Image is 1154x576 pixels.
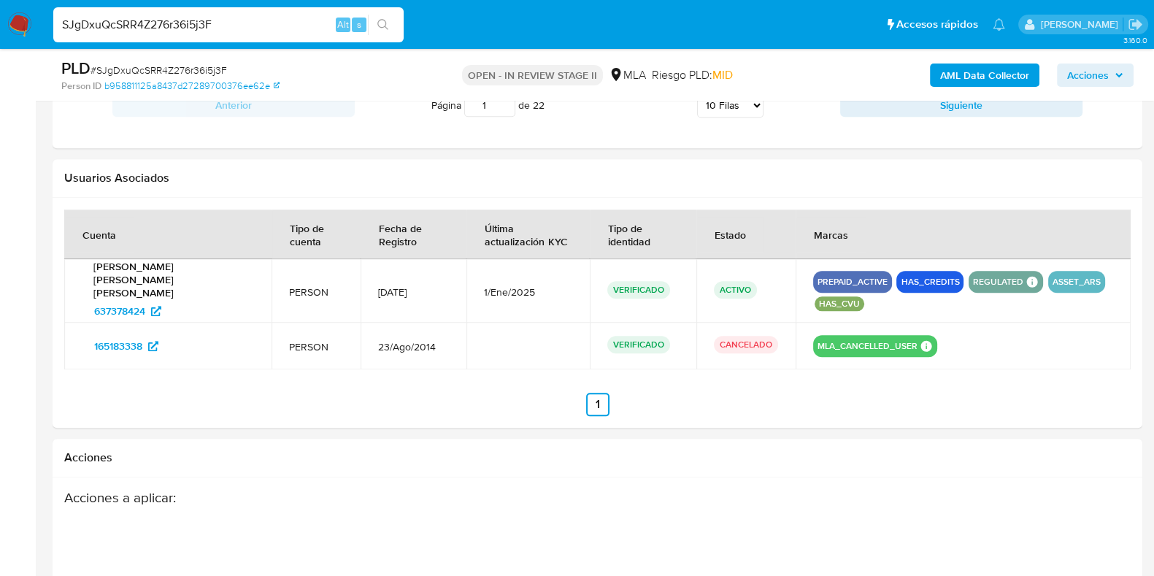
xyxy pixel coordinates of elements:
[930,64,1039,87] button: AML Data Collector
[91,63,227,77] span: # SJgDxuQcSRR4Z276r36i5j3F
[53,15,404,34] input: Buscar usuario o caso...
[712,66,733,83] span: MID
[993,18,1005,31] a: Notificaciones
[609,67,646,83] div: MLA
[652,67,733,83] span: Riesgo PLD:
[357,18,361,31] span: s
[61,80,101,93] b: Person ID
[1040,18,1123,31] p: florencia.lera@mercadolibre.com
[1057,64,1134,87] button: Acciones
[64,450,1131,465] h2: Acciones
[940,64,1029,87] b: AML Data Collector
[61,56,91,80] b: PLD
[64,489,1013,506] h3: Acciones a aplicar :
[462,65,603,85] p: OPEN - IN REVIEW STAGE II
[1123,34,1147,46] span: 3.160.0
[104,80,280,93] a: b958811125a8437d27289700376ee62e
[337,18,349,31] span: Alt
[1067,64,1109,87] span: Acciones
[896,17,978,32] span: Accesos rápidos
[64,171,1131,185] h2: Usuarios Asociados
[368,15,398,35] button: search-icon
[1128,17,1143,32] a: Salir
